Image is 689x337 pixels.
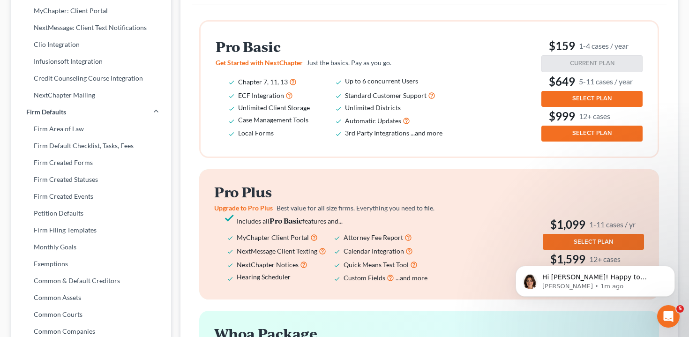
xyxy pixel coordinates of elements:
[237,261,299,269] span: NextChapter Notices
[214,184,454,200] h2: Pro Plus
[541,55,643,72] button: CURRENT PLAN
[11,19,171,36] a: NextMessage: Client Text Notifications
[11,306,171,323] a: Common Courts
[216,59,303,67] span: Get Started with NextChapter
[344,233,403,241] span: Attorney Fee Report
[214,204,273,212] span: Upgrade to Pro Plus
[541,109,643,124] h3: $999
[237,233,309,241] span: MyChapter Client Portal
[237,273,291,281] span: Hearing Scheduler
[345,104,401,112] span: Unlimited Districts
[11,36,171,53] a: Clio Integration
[572,129,612,137] span: SELECT PLAN
[579,111,610,121] small: 12+ cases
[277,204,434,212] span: Best value for all size firms. Everything you need to file.
[11,289,171,306] a: Common Assets
[543,234,644,250] button: SELECT PLAN
[11,188,171,205] a: Firm Created Events
[238,116,308,124] span: Case Management Tools
[11,222,171,239] a: Firm Filing Templates
[237,217,343,225] span: Includes all features and...
[11,2,171,19] a: MyChapter: Client Portal
[238,129,274,137] span: Local Forms
[589,219,636,229] small: 1-11 cases / yr
[541,38,643,53] h3: $159
[579,76,633,86] small: 5-11 cases / year
[11,137,171,154] a: Firm Default Checklist, Tasks, Fees
[11,272,171,289] a: Common & Default Creditors
[579,41,629,51] small: 1-4 cases / year
[11,255,171,272] a: Exemptions
[574,238,613,246] span: SELECT PLAN
[26,107,66,117] span: Firm Defaults
[238,91,284,99] span: ECF Integration
[11,239,171,255] a: Monthly Goals
[543,217,644,232] h3: $1,099
[238,104,310,112] span: Unlimited Client Storage
[344,274,385,282] span: Custom Fields
[307,59,391,67] span: Just the basics. Pay as you go.
[11,87,171,104] a: NextChapter Mailing
[345,117,401,125] span: Automatic Updates
[572,95,612,102] span: SELECT PLAN
[502,246,689,312] iframe: Intercom notifications message
[570,60,614,67] span: CURRENT PLAN
[270,216,302,225] strong: Pro Basic
[345,129,409,137] span: 3rd Party Integrations
[541,74,643,89] h3: $649
[11,120,171,137] a: Firm Area of Law
[657,305,680,328] iframe: Intercom live chat
[11,53,171,70] a: Infusionsoft Integration
[238,78,288,86] span: Chapter 7, 11, 13
[216,39,456,54] h2: Pro Basic
[541,126,643,142] button: SELECT PLAN
[541,91,643,107] button: SELECT PLAN
[237,247,317,255] span: NextMessage Client Texting
[11,171,171,188] a: Firm Created Statuses
[345,77,418,85] span: Up to 6 concurrent Users
[11,104,171,120] a: Firm Defaults
[411,129,442,137] span: ...and more
[345,91,427,99] span: Standard Customer Support
[676,305,684,313] span: 5
[11,154,171,171] a: Firm Created Forms
[344,261,409,269] span: Quick Means Test Tool
[11,205,171,222] a: Petition Defaults
[396,274,427,282] span: ...and more
[11,70,171,87] a: Credit Counseling Course Integration
[344,247,404,255] span: Calendar Integration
